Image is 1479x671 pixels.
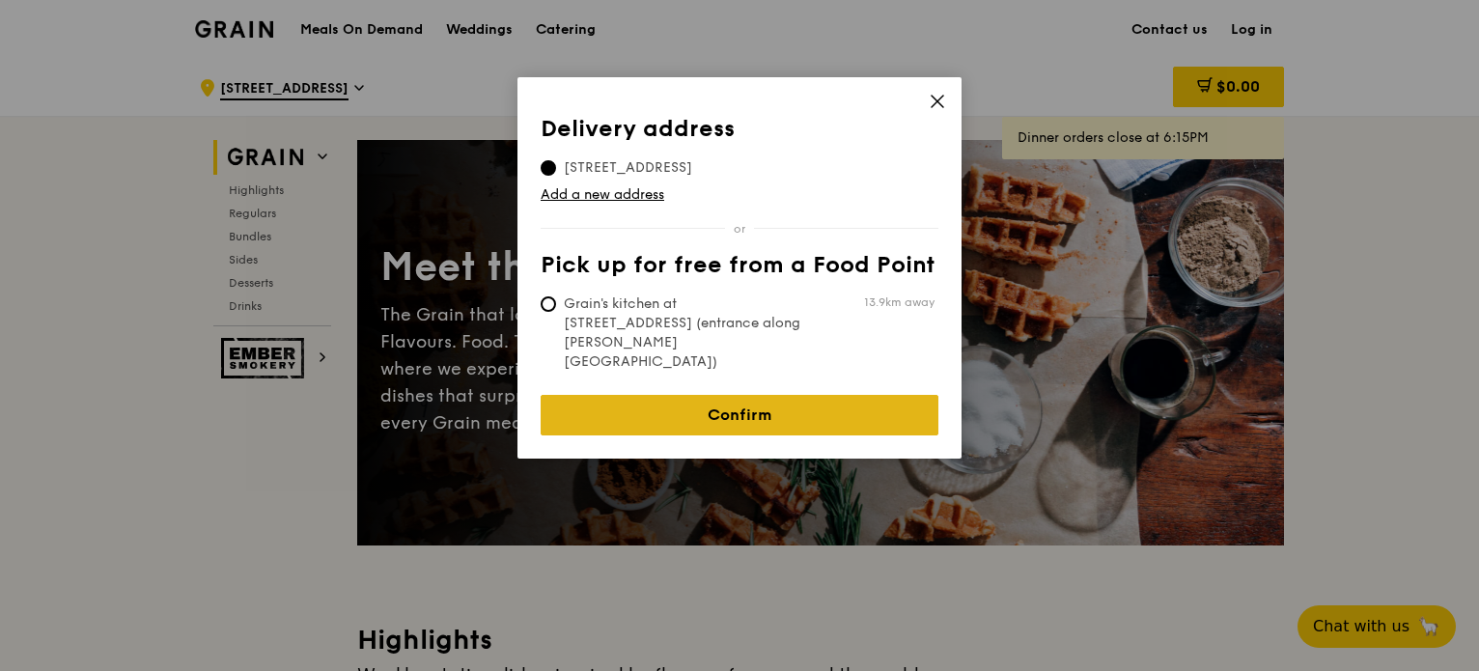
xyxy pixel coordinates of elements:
th: Delivery address [541,116,938,151]
th: Pick up for free from a Food Point [541,252,938,287]
input: [STREET_ADDRESS] [541,160,556,176]
span: Grain's kitchen at [STREET_ADDRESS] (entrance along [PERSON_NAME][GEOGRAPHIC_DATA]) [541,294,828,372]
a: Add a new address [541,185,938,205]
span: [STREET_ADDRESS] [541,158,715,178]
span: 13.9km away [864,294,935,310]
input: Grain's kitchen at [STREET_ADDRESS] (entrance along [PERSON_NAME][GEOGRAPHIC_DATA])13.9km away [541,296,556,312]
a: Confirm [541,395,938,435]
